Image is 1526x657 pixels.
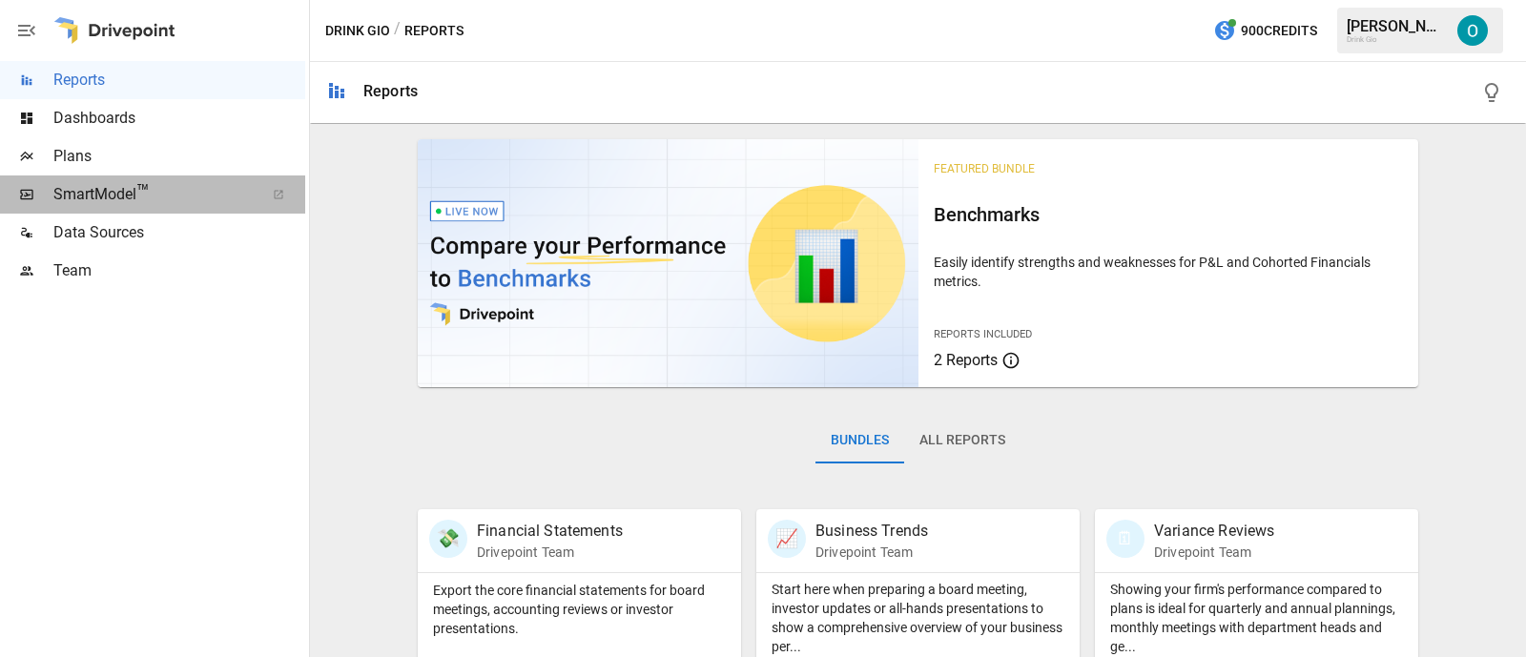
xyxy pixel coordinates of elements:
[768,520,806,558] div: 📈
[53,183,252,206] span: SmartModel
[934,253,1404,291] p: Easily identify strengths and weaknesses for P&L and Cohorted Financials metrics.
[772,580,1064,656] p: Start here when preparing a board meeting, investor updates or all-hands presentations to show a ...
[815,520,928,543] p: Business Trends
[934,199,1404,230] h6: Benchmarks
[815,418,904,463] button: Bundles
[1347,35,1446,44] div: Drink Gio
[477,543,623,562] p: Drivepoint Team
[136,180,150,204] span: ™
[934,162,1035,175] span: Featured Bundle
[1206,13,1325,49] button: 900Credits
[904,418,1021,463] button: All Reports
[433,581,726,638] p: Export the core financial statements for board meetings, accounting reviews or investor presentat...
[1110,580,1403,656] p: Showing your firm's performance compared to plans is ideal for quarterly and annual plannings, mo...
[53,221,305,244] span: Data Sources
[1154,520,1274,543] p: Variance Reviews
[1154,543,1274,562] p: Drivepoint Team
[477,520,623,543] p: Financial Statements
[53,69,305,92] span: Reports
[53,145,305,168] span: Plans
[1457,15,1488,46] img: Ouadie Akaaboune
[934,328,1032,340] span: Reports Included
[429,520,467,558] div: 💸
[1106,520,1144,558] div: 🗓
[394,19,401,43] div: /
[325,19,390,43] button: Drink Gio
[53,259,305,282] span: Team
[363,82,418,100] div: Reports
[815,543,928,562] p: Drivepoint Team
[53,107,305,130] span: Dashboards
[934,351,998,369] span: 2 Reports
[418,139,918,387] img: video thumbnail
[1446,4,1499,57] button: Ouadie Akaaboune
[1241,19,1317,43] span: 900 Credits
[1347,17,1446,35] div: [PERSON_NAME]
